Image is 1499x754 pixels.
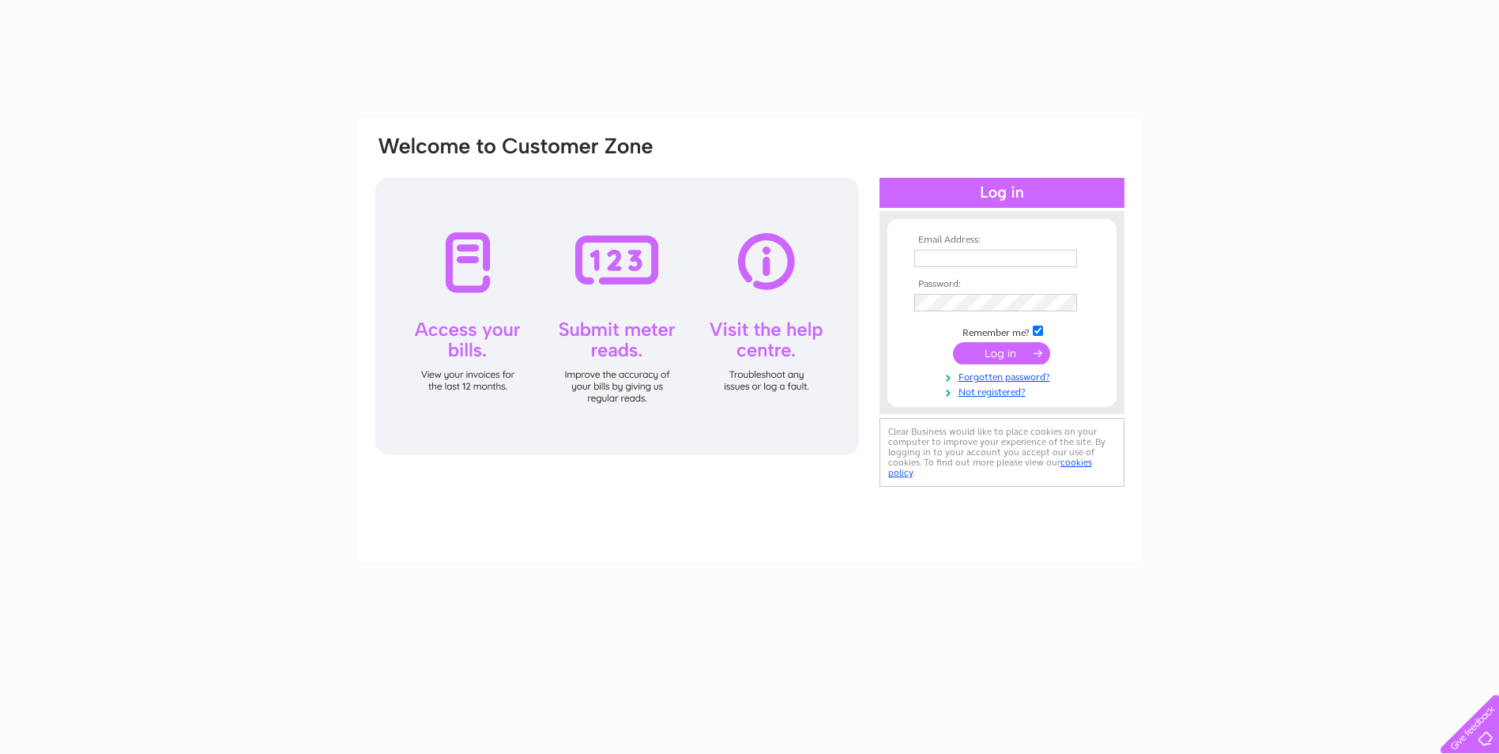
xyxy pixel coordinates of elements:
[910,323,1094,339] td: Remember me?
[914,368,1094,383] a: Forgotten password?
[910,235,1094,246] th: Email Address:
[914,383,1094,398] a: Not registered?
[953,342,1050,364] input: Submit
[879,418,1124,487] div: Clear Business would like to place cookies on your computer to improve your experience of the sit...
[910,279,1094,290] th: Password:
[888,457,1092,478] a: cookies policy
